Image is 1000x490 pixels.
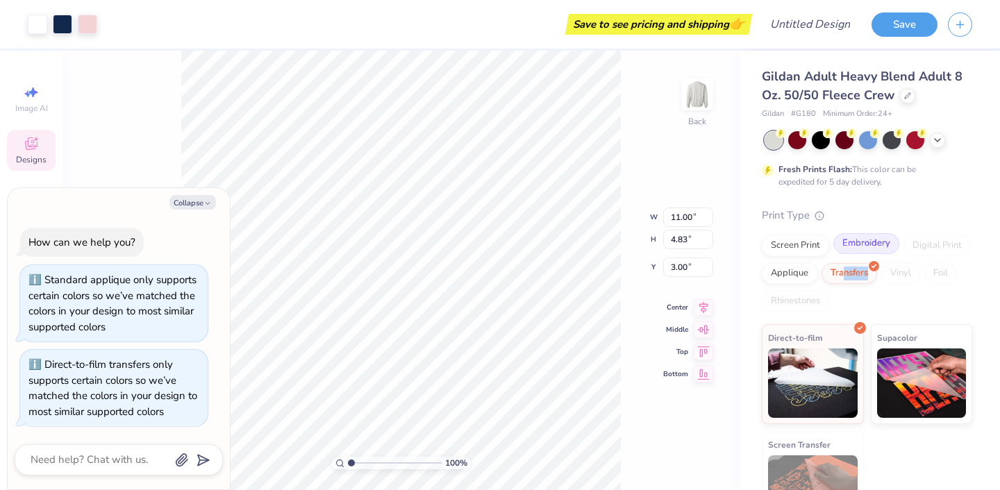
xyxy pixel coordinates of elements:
div: This color can be expedited for 5 day delivery. [778,163,949,188]
span: Top [663,347,688,357]
span: Supacolor [877,330,917,345]
div: Digital Print [903,235,971,256]
span: Gildan Adult Heavy Blend Adult 8 Oz. 50/50 Fleece Crew [762,68,962,103]
span: Screen Transfer [768,437,831,452]
strong: Fresh Prints Flash: [778,164,852,175]
div: How can we help you? [28,235,135,249]
div: Standard applique only supports certain colors so we’ve matched the colors in your design to most... [28,273,197,334]
span: Middle [663,325,688,335]
span: Direct-to-film [768,330,823,345]
div: Embroidery [833,233,899,254]
div: Save to see pricing and shipping [569,14,749,35]
span: Designs [16,154,47,165]
span: Minimum Order: 24 + [823,108,892,120]
input: Untitled Design [759,10,861,38]
div: Back [688,115,706,128]
button: Collapse [169,195,216,210]
img: Direct-to-film [768,348,858,418]
div: Foil [924,263,957,284]
span: Image AI [15,103,48,114]
div: Screen Print [762,235,829,256]
div: Rhinestones [762,291,829,312]
span: Center [663,303,688,312]
div: Applique [762,263,817,284]
span: Bottom [663,369,688,379]
span: 100 % [445,457,467,469]
span: 👉 [729,15,744,32]
span: # G180 [791,108,816,120]
div: Print Type [762,208,972,223]
img: Supacolor [877,348,967,418]
div: Direct-to-film transfers only supports certain colors so we’ve matched the colors in your design ... [28,357,197,419]
img: Back [683,81,711,108]
div: Vinyl [881,263,920,284]
div: Transfers [822,263,877,284]
span: Gildan [762,108,784,120]
button: Save [872,12,937,37]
